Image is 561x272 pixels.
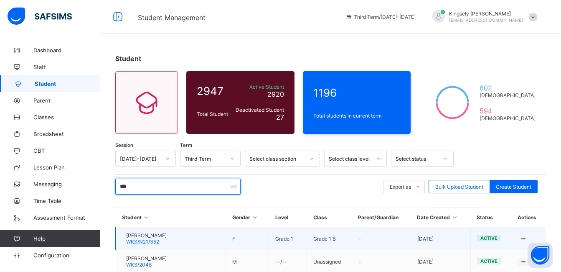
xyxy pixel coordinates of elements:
th: Date Created [411,208,470,227]
span: Total students in current term [313,113,401,119]
span: Assessment Format [33,214,100,221]
span: active [480,235,498,241]
span: Student [115,54,141,63]
span: 2920 [267,90,284,98]
td: [DATE] [411,227,470,250]
span: 27 [276,113,284,121]
span: Export as [390,184,411,190]
span: Student Management [138,13,206,22]
span: CBT [33,147,100,154]
span: Configuration [33,252,100,259]
th: Parent/Guardian [352,208,411,227]
div: KingselyGabriel [424,10,541,24]
span: Bulk Upload Student [435,184,483,190]
th: Gender [226,208,269,227]
span: WKS/N21/352 [126,239,159,245]
div: Third Term [185,156,225,162]
span: Help [33,235,100,242]
span: 2947 [197,85,230,98]
span: Lesson Plan [33,164,100,171]
th: Student [116,208,226,227]
div: [DATE]-[DATE] [120,156,160,162]
span: [DEMOGRAPHIC_DATA] [480,92,536,98]
div: Select class level [329,156,371,162]
td: Grade 1 B [307,227,352,250]
span: Broadsheet [33,131,100,137]
th: Status [470,208,511,227]
span: WKS/2048 [126,262,152,268]
i: Sort in Ascending Order [251,214,259,221]
span: Classes [33,114,100,121]
span: [DEMOGRAPHIC_DATA] [480,115,536,121]
th: Class [307,208,352,227]
span: Dashboard [33,47,100,54]
span: Parent [33,97,100,104]
span: Create Student [496,184,531,190]
span: Student [35,80,100,87]
span: [EMAIL_ADDRESS][DOMAIN_NAME] [449,18,523,23]
span: Active Student [234,84,284,90]
span: Session [115,142,133,148]
span: Staff [33,64,100,70]
span: [PERSON_NAME] [126,232,167,239]
span: Kingsely [PERSON_NAME] [449,10,523,17]
td: F [226,227,269,250]
div: Total Student [195,109,232,119]
i: Sort in Ascending Order [143,214,150,221]
span: active [480,258,498,264]
button: Open asap [528,243,553,268]
span: [PERSON_NAME] [126,255,167,262]
div: Select status [396,156,438,162]
span: Time Table [33,198,100,204]
th: Level [269,208,307,227]
span: 602 [480,84,536,92]
span: 1196 [313,86,401,99]
span: Deactivated Student [234,107,284,113]
span: Term [180,142,192,148]
img: safsims [8,8,72,25]
span: session/term information [345,14,416,20]
th: Actions [511,208,546,227]
i: Sort in Ascending Order [451,214,458,221]
span: Messaging [33,181,100,187]
td: Grade 1 [269,227,307,250]
div: Select class section [249,156,305,162]
span: 594 [480,107,536,115]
